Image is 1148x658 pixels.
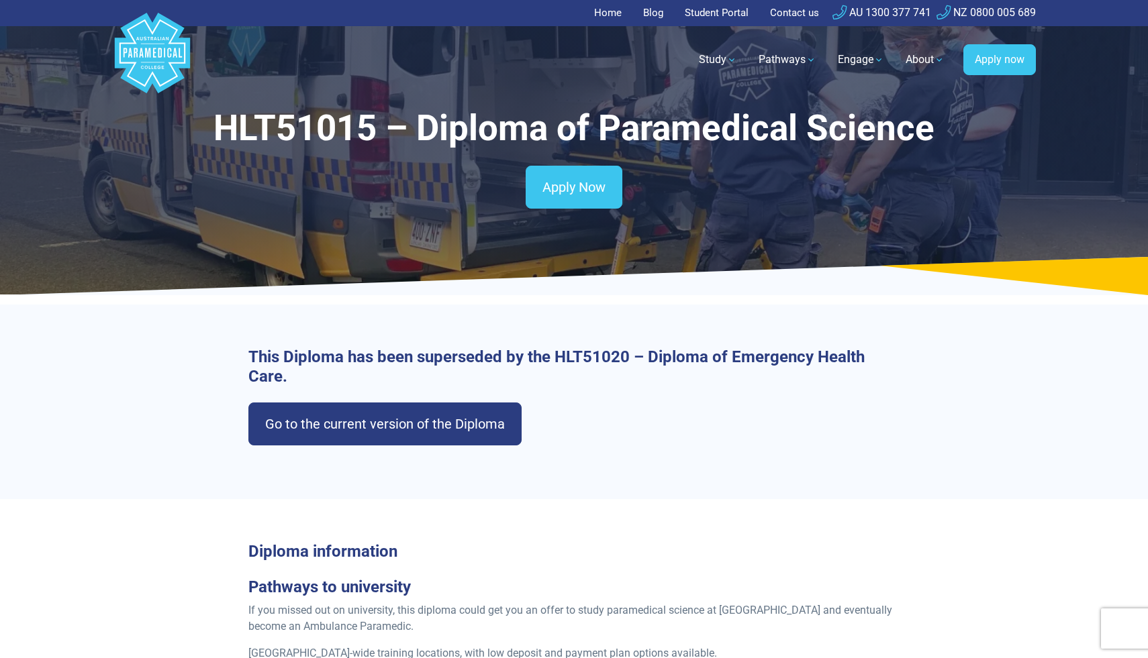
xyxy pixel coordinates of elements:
a: Apply now [963,44,1036,75]
a: Go to the current version of the Diploma [248,402,522,445]
a: NZ 0800 005 689 [937,6,1036,19]
a: Study [691,41,745,78]
p: If you missed out on university, this diploma could get you an offer to study paramedical science... [248,602,900,635]
h3: Diploma information [248,542,900,561]
a: AU 1300 377 741 [832,6,931,19]
a: Apply Now [526,166,622,209]
a: Pathways [751,41,824,78]
a: About [898,41,953,78]
a: Engage [830,41,892,78]
h3: Pathways to university [248,578,900,597]
h1: HLT51015 – Diploma of Paramedical Science [181,107,967,150]
a: Australian Paramedical College [112,26,193,94]
h3: This Diploma has been superseded by the HLT51020 – Diploma of Emergency Health Care. [248,347,900,386]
